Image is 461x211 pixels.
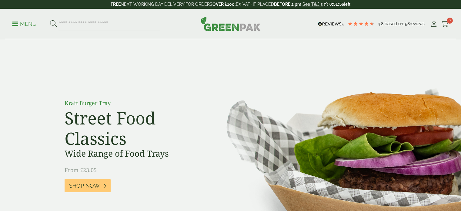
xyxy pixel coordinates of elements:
[65,166,97,174] span: From £23.05
[12,20,37,28] p: Menu
[65,179,111,192] a: Shop Now
[65,99,201,107] p: Kraft Burger Tray
[302,2,323,7] a: See T&C's
[212,2,235,7] strong: OVER £100
[378,21,385,26] span: 4.8
[111,2,121,7] strong: FREE
[65,108,201,148] h2: Street Food Classics
[447,18,453,24] span: 0
[441,21,449,27] i: Cart
[403,21,410,26] span: 198
[441,19,449,29] a: 0
[410,21,425,26] span: reviews
[318,22,344,26] img: REVIEWS.io
[385,21,403,26] span: Based on
[430,21,438,27] i: My Account
[329,2,344,7] span: 0:51:56
[344,2,350,7] span: left
[274,2,301,7] strong: BEFORE 2 pm
[69,182,100,189] span: Shop Now
[201,16,261,31] img: GreenPak Supplies
[12,20,37,26] a: Menu
[65,148,201,159] h3: Wide Range of Food Trays
[347,21,375,26] div: 4.79 Stars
